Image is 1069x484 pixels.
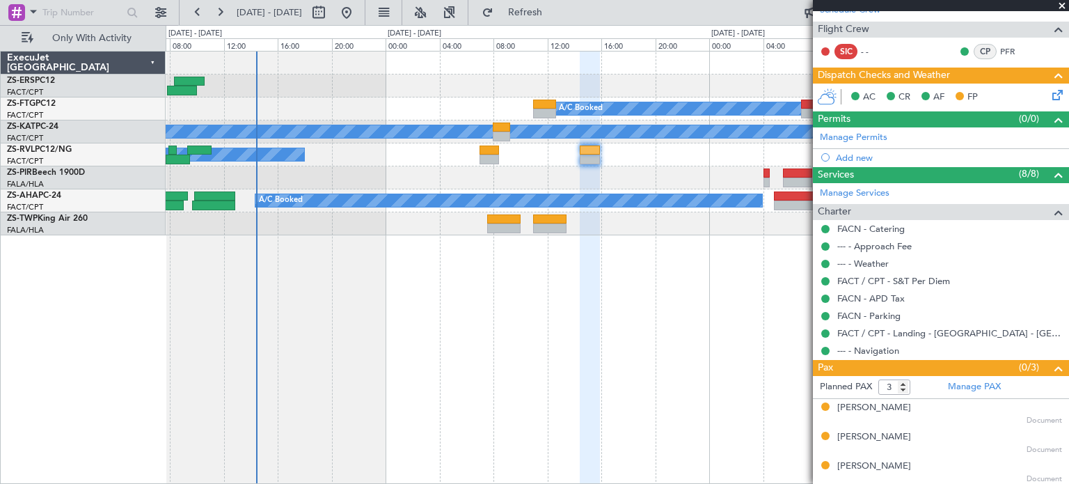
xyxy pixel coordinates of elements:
a: FACT/CPT [7,202,43,212]
div: 20:00 [332,38,386,51]
span: ZS-PIR [7,169,32,177]
span: FP [967,91,978,104]
div: Add new [836,152,1062,164]
a: FACN - Catering [837,223,905,235]
span: AC [863,91,876,104]
a: FACN - Parking [837,310,901,322]
span: Flight Crew [818,22,869,38]
span: Document [1027,415,1062,427]
a: ZS-ERSPC12 [7,77,55,85]
div: 12:00 [548,38,601,51]
div: 04:00 [440,38,493,51]
span: Document [1027,444,1062,456]
a: ZS-RVLPC12/NG [7,146,72,154]
span: Services [818,167,854,183]
a: FALA/HLA [7,225,44,235]
div: 12:00 [224,38,278,51]
a: ZS-TWPKing Air 260 [7,214,88,223]
div: A/C Booked [559,98,603,119]
a: Manage Permits [820,131,887,145]
span: ZS-TWP [7,214,38,223]
div: [DATE] - [DATE] [168,28,222,40]
span: Refresh [496,8,555,17]
a: --- - Weather [837,258,889,270]
a: FACT / CPT - S&T Per Diem [837,275,950,287]
a: FACN - APD Tax [837,292,905,304]
div: 08:00 [493,38,547,51]
span: CR [898,91,910,104]
a: FALA/HLA [7,179,44,189]
div: 16:00 [278,38,331,51]
a: --- - Approach Fee [837,240,912,252]
span: Dispatch Checks and Weather [818,68,950,84]
div: [DATE] - [DATE] [711,28,765,40]
span: ZS-KAT [7,123,35,131]
a: ZS-KATPC-24 [7,123,58,131]
div: 00:00 [386,38,439,51]
div: CP [974,44,997,59]
a: FACT/CPT [7,156,43,166]
a: PFR [1000,45,1031,58]
div: 04:00 [763,38,817,51]
span: (8/8) [1019,166,1039,181]
span: (0/3) [1019,360,1039,375]
a: ZS-PIRBeech 1900D [7,169,85,177]
span: Pax [818,360,833,376]
span: (0/0) [1019,111,1039,126]
a: FACT/CPT [7,133,43,143]
div: A/C Booked [259,190,303,211]
span: ZS-RVL [7,146,35,154]
span: ZS-FTG [7,100,35,108]
a: FACT/CPT [7,87,43,97]
span: Charter [818,204,851,220]
div: SIC [834,44,857,59]
div: - - [861,45,892,58]
div: [DATE] - [DATE] [388,28,441,40]
a: Manage Services [820,187,889,201]
label: Planned PAX [820,380,872,394]
div: [PERSON_NAME] [837,460,911,474]
span: Permits [818,111,850,127]
a: FACT/CPT [7,110,43,120]
a: FACT / CPT - Landing - [GEOGRAPHIC_DATA] - [GEOGRAPHIC_DATA] International FACT / CPT [837,327,1062,339]
button: Only With Activity [15,27,151,49]
div: 08:00 [170,38,223,51]
span: [DATE] - [DATE] [237,6,302,19]
div: 20:00 [656,38,709,51]
span: Only With Activity [36,33,147,43]
a: Manage PAX [948,380,1001,394]
a: ZS-FTGPC12 [7,100,56,108]
input: Trip Number [42,2,122,23]
span: ZS-ERS [7,77,35,85]
span: AF [933,91,944,104]
div: 00:00 [709,38,763,51]
a: ZS-AHAPC-24 [7,192,61,200]
div: [PERSON_NAME] [837,430,911,444]
button: Refresh [475,1,559,24]
div: 16:00 [601,38,655,51]
span: ZS-AHA [7,192,38,200]
div: [PERSON_NAME] [837,401,911,415]
a: --- - Navigation [837,345,899,357]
